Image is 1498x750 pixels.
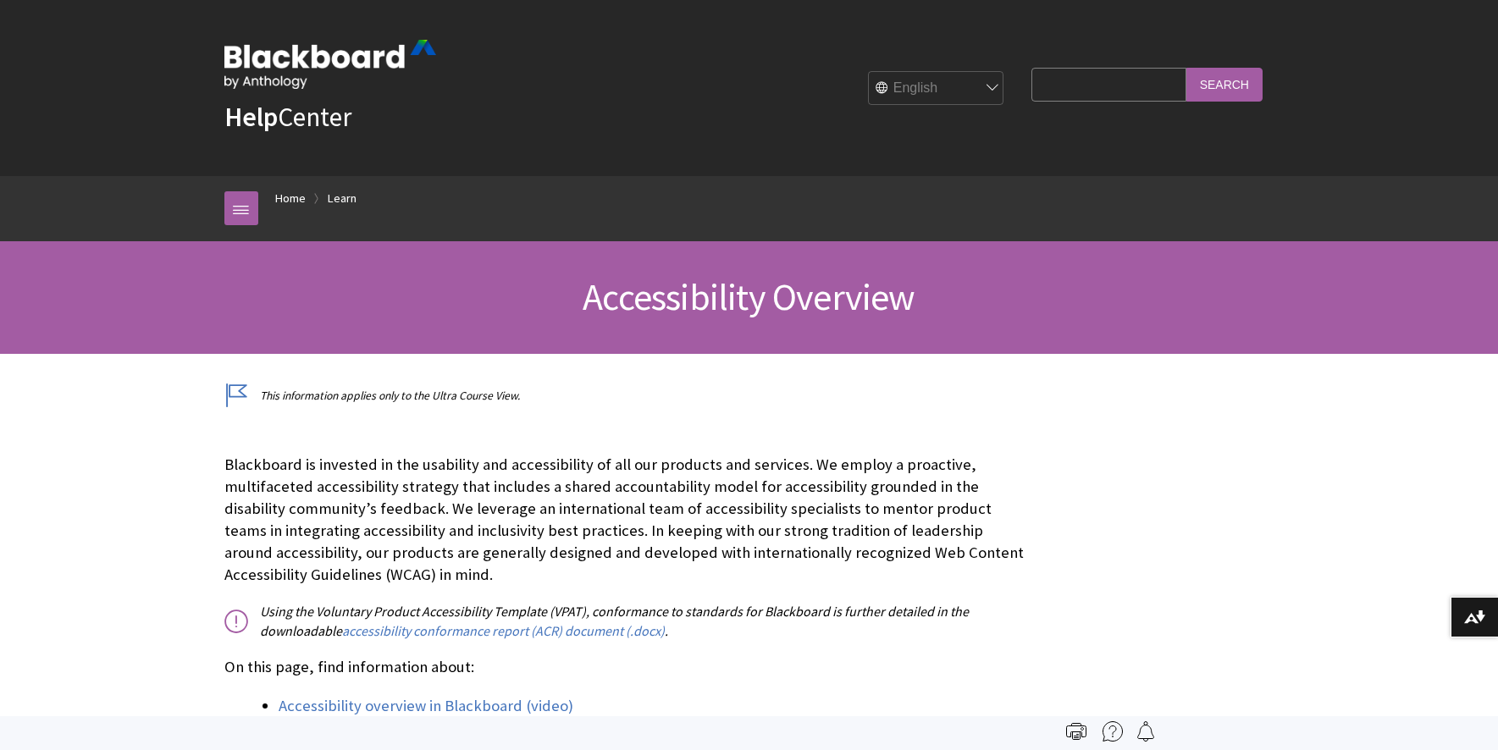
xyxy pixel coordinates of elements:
p: Blackboard is invested in the usability and accessibility of all our products and services. We em... [224,454,1024,587]
a: accessibility conformance report (ACR) document (.docx) [342,622,665,640]
span: Accessibility Overview [583,273,915,320]
p: On this page, find information about: [224,656,1024,678]
select: Site Language Selector [869,72,1004,106]
a: Home [275,188,306,209]
p: Using the Voluntary Product Accessibility Template (VPAT), conformance to standards for Blackboar... [224,602,1024,640]
img: Follow this page [1136,721,1156,742]
img: Print [1066,721,1086,742]
img: Blackboard by Anthology [224,40,436,89]
a: Learn [328,188,357,209]
img: More help [1103,721,1123,742]
a: Accessibility overview in Blackboard (video) [279,696,573,716]
strong: Help [224,100,278,134]
input: Search [1186,68,1263,101]
p: This information applies only to the Ultra Course View. [224,388,1024,404]
a: HelpCenter [224,100,351,134]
